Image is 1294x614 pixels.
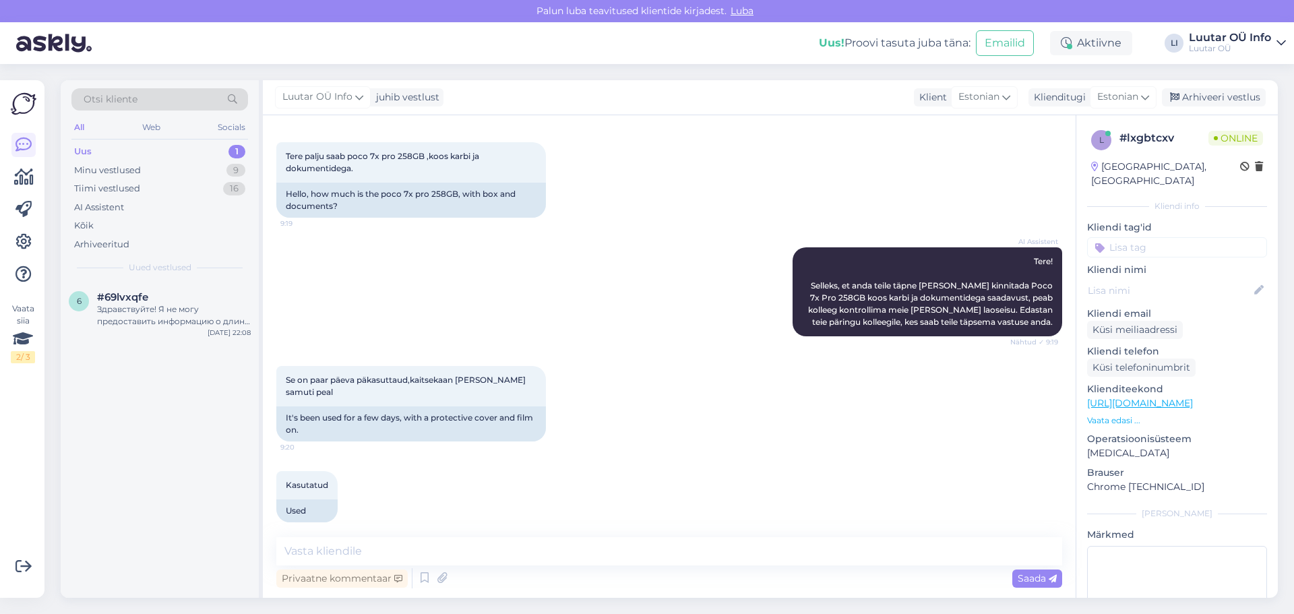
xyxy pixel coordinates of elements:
div: LI [1165,34,1183,53]
span: Uued vestlused [129,262,191,274]
div: Minu vestlused [74,164,141,177]
div: Kliendi info [1087,200,1267,212]
p: Kliendi telefon [1087,344,1267,359]
div: Tiimi vestlused [74,182,140,195]
span: Estonian [958,90,999,104]
p: Kliendi email [1087,307,1267,321]
div: Hello, how much is the poco 7x pro 258GB, with box and documents? [276,183,546,218]
div: 16 [223,182,245,195]
span: Saada [1018,572,1057,584]
div: Socials [215,119,248,136]
div: [PERSON_NAME] [1087,508,1267,520]
span: Online [1208,131,1263,146]
a: Luutar OÜ InfoLuutar OÜ [1189,32,1286,54]
div: Proovi tasuta juba täna: [819,35,970,51]
div: AI Assistent [74,201,124,214]
div: Küsi meiliaadressi [1087,321,1183,339]
div: Kõik [74,219,94,233]
span: 9:20 [280,523,331,533]
p: Vaata edasi ... [1087,415,1267,427]
span: 9:19 [280,218,331,228]
div: Vaata siia [11,303,35,363]
div: 2 / 3 [11,351,35,363]
a: [URL][DOMAIN_NAME] [1087,397,1193,409]
div: Aktiivne [1050,31,1132,55]
div: Küsi telefoninumbrit [1087,359,1196,377]
p: Kliendi tag'id [1087,220,1267,235]
span: AI Assistent [1008,237,1058,247]
div: Klient [914,90,947,104]
span: 9:20 [280,442,331,452]
button: Emailid [976,30,1034,56]
p: Chrome [TECHNICAL_ID] [1087,480,1267,494]
span: Luutar OÜ Info [282,90,352,104]
span: l [1099,135,1104,145]
div: Web [140,119,163,136]
span: Nähtud ✓ 9:19 [1008,337,1058,347]
p: [MEDICAL_DATA] [1087,446,1267,460]
input: Lisa nimi [1088,283,1252,298]
div: [GEOGRAPHIC_DATA], [GEOGRAPHIC_DATA] [1091,160,1240,188]
div: Luutar OÜ Info [1189,32,1271,43]
div: juhib vestlust [371,90,439,104]
div: 1 [228,145,245,158]
span: Otsi kliente [84,92,137,106]
span: Estonian [1097,90,1138,104]
div: Arhiveeri vestlus [1162,88,1266,106]
div: Luutar OÜ [1189,43,1271,54]
div: [DATE] 22:08 [208,328,251,338]
div: 9 [226,164,245,177]
div: Used [276,499,338,522]
p: Kliendi nimi [1087,263,1267,277]
p: Märkmed [1087,528,1267,542]
input: Lisa tag [1087,237,1267,257]
div: It's been used for a few days, with a protective cover and film on. [276,406,546,441]
span: Se on paar päeva päkasuttaud,kaitsekaan [PERSON_NAME] samuti peal [286,375,528,397]
p: Klienditeekond [1087,382,1267,396]
img: Askly Logo [11,91,36,117]
b: Uus! [819,36,844,49]
span: #69lvxqfe [97,291,148,303]
span: Luba [727,5,758,17]
span: Kasutatud [286,480,328,490]
div: Здравствуйте! Я не могу предоставить информацию о длине браслета 994248. Я уведомлю нашего специа... [97,303,251,328]
div: Privaatne kommentaar [276,570,408,588]
p: Brauser [1087,466,1267,480]
p: Operatsioonisüsteem [1087,432,1267,446]
div: All [71,119,87,136]
span: 6 [77,296,82,306]
div: Arhiveeritud [74,238,129,251]
div: Uus [74,145,92,158]
span: Tere palju saab poco 7x pro 258GB ,koos karbi ja dokumentidega. [286,151,481,173]
div: Klienditugi [1028,90,1086,104]
div: # lxgbtcxv [1119,130,1208,146]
